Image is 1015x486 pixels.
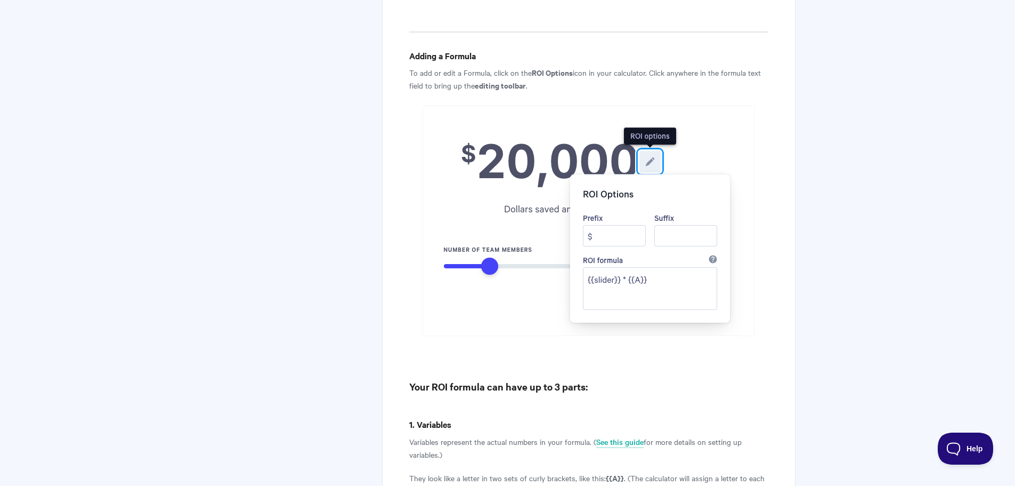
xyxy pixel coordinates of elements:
[475,79,526,91] strong: editing toolbar
[938,433,994,465] iframe: Toggle Customer Support
[606,472,624,483] strong: {{A}}
[409,418,768,431] h4: 1. Variables
[409,50,476,61] strong: Adding a Formula
[596,436,644,448] a: See this guide
[423,106,754,336] img: file-hWCHj8xTxw.png
[409,435,768,461] p: Variables represent the actual numbers in your formula. ( for more details on setting up variables.)
[409,66,768,92] p: To add or edit a Formula, click on the icon in your calculator. Click anywhere in the formula tex...
[532,67,573,78] strong: ROI Options
[409,379,768,394] h3: Your ROI formula can have up to 3 parts:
